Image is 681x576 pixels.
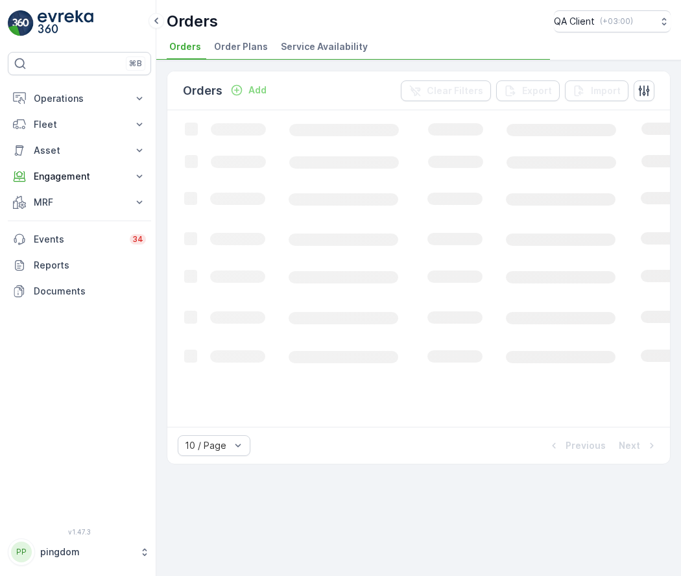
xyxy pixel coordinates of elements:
[34,233,122,246] p: Events
[34,92,125,105] p: Operations
[8,112,151,138] button: Fleet
[167,11,218,32] p: Orders
[591,84,621,97] p: Import
[8,528,151,536] span: v 1.47.3
[566,439,606,452] p: Previous
[40,546,133,558] p: pingdom
[34,196,125,209] p: MRF
[34,259,146,272] p: Reports
[617,438,660,453] button: Next
[8,189,151,215] button: MRF
[34,118,125,131] p: Fleet
[169,40,201,53] span: Orders
[225,82,272,98] button: Add
[401,80,491,101] button: Clear Filters
[34,144,125,157] p: Asset
[8,538,151,566] button: PPpingdom
[8,10,34,36] img: logo
[565,80,628,101] button: Import
[619,439,640,452] p: Next
[496,80,560,101] button: Export
[183,82,222,100] p: Orders
[129,58,142,69] p: ⌘B
[214,40,268,53] span: Order Plans
[8,226,151,252] a: Events34
[34,170,125,183] p: Engagement
[554,15,595,28] p: QA Client
[11,542,32,562] div: PP
[8,163,151,189] button: Engagement
[8,138,151,163] button: Asset
[8,252,151,278] a: Reports
[281,40,368,53] span: Service Availability
[8,278,151,304] a: Documents
[554,10,671,32] button: QA Client(+03:00)
[248,84,267,97] p: Add
[34,285,146,298] p: Documents
[522,84,552,97] p: Export
[427,84,483,97] p: Clear Filters
[132,234,143,245] p: 34
[38,10,93,36] img: logo_light-DOdMpM7g.png
[8,86,151,112] button: Operations
[546,438,607,453] button: Previous
[600,16,633,27] p: ( +03:00 )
